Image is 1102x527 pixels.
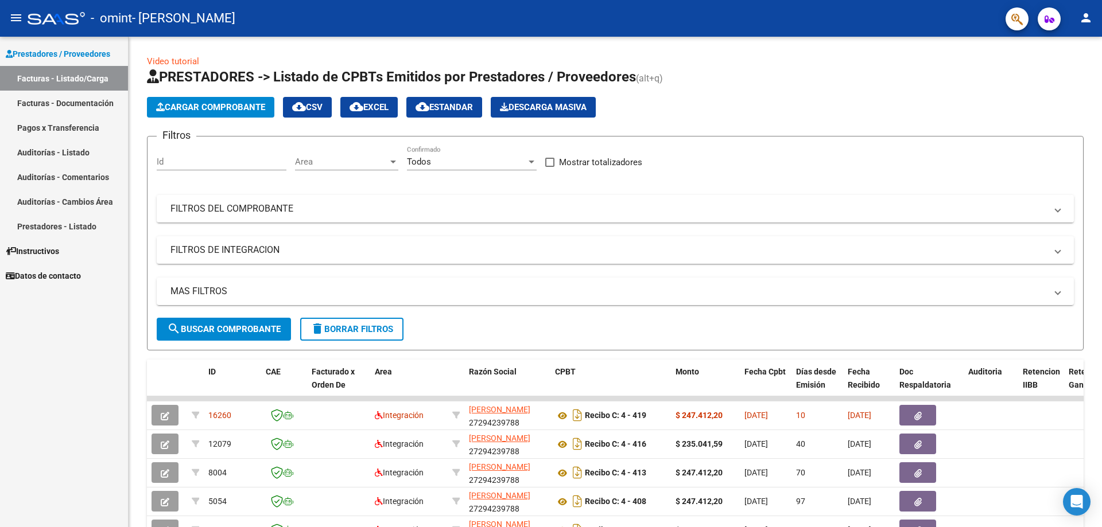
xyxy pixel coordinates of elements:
mat-icon: menu [9,11,23,25]
button: Descarga Masiva [491,97,596,118]
div: 27294239788 [469,403,546,427]
mat-icon: search [167,322,181,335]
datatable-header-cell: Retencion IIBB [1018,360,1064,410]
span: CAE [266,367,281,376]
span: [PERSON_NAME] [469,491,530,500]
span: EXCEL [350,102,389,112]
i: Descargar documento [570,435,585,453]
datatable-header-cell: Area [370,360,448,410]
button: Estandar [406,97,482,118]
mat-icon: cloud_download [350,100,363,114]
span: - [PERSON_NAME] [132,6,235,31]
span: Prestadores / Proveedores [6,48,110,60]
span: 12079 [208,439,231,448]
datatable-header-cell: Fecha Recibido [843,360,895,410]
span: [DATE] [744,439,768,448]
span: Instructivos [6,245,59,257]
datatable-header-cell: Monto [671,360,740,410]
span: Buscar Comprobante [167,324,281,334]
span: Razón Social [469,367,517,376]
span: Cargar Comprobante [156,102,265,112]
button: EXCEL [340,97,398,118]
strong: Recibo C: 4 - 408 [585,497,646,506]
span: [DATE] [848,439,871,448]
div: Open Intercom Messenger [1063,488,1091,516]
mat-panel-title: FILTROS DE INTEGRACION [170,244,1046,256]
datatable-header-cell: Razón Social [464,360,550,410]
span: Doc Respaldatoria [899,367,951,389]
span: CPBT [555,367,576,376]
span: Monto [676,367,699,376]
strong: Recibo C: 4 - 413 [585,469,646,478]
span: Integración [375,468,424,477]
datatable-header-cell: Auditoria [964,360,1018,410]
mat-expansion-panel-header: FILTROS DEL COMPROBANTE [157,195,1074,222]
span: 10 [796,411,805,420]
mat-icon: person [1079,11,1093,25]
datatable-header-cell: CAE [261,360,307,410]
span: Mostrar totalizadores [559,155,642,169]
span: [DATE] [744,497,768,506]
span: Integración [375,497,424,506]
a: Video tutorial [147,56,199,67]
i: Descargar documento [570,492,585,510]
datatable-header-cell: Doc Respaldatoria [895,360,964,410]
div: 27294239788 [469,432,546,456]
mat-panel-title: FILTROS DEL COMPROBANTE [170,202,1046,215]
i: Descargar documento [570,463,585,482]
span: 70 [796,468,805,477]
span: 16260 [208,411,231,420]
span: Integración [375,411,424,420]
span: Integración [375,439,424,448]
mat-expansion-panel-header: FILTROS DE INTEGRACION [157,236,1074,264]
datatable-header-cell: CPBT [550,360,671,410]
span: Todos [407,157,431,167]
span: 97 [796,497,805,506]
span: 8004 [208,468,227,477]
span: [DATE] [848,411,871,420]
span: Estandar [416,102,473,112]
strong: Recibo C: 4 - 419 [585,411,646,420]
div: 27294239788 [469,460,546,485]
span: [PERSON_NAME] [469,462,530,471]
strong: Recibo C: 4 - 416 [585,440,646,449]
span: CSV [292,102,323,112]
span: (alt+q) [636,73,663,84]
span: 5054 [208,497,227,506]
span: Descarga Masiva [500,102,587,112]
datatable-header-cell: ID [204,360,261,410]
mat-icon: delete [311,322,324,335]
mat-panel-title: MAS FILTROS [170,285,1046,298]
mat-icon: cloud_download [292,100,306,114]
span: Borrar Filtros [311,324,393,334]
mat-expansion-panel-header: MAS FILTROS [157,278,1074,305]
button: Cargar Comprobante [147,97,274,118]
span: [DATE] [744,411,768,420]
span: PRESTADORES -> Listado de CPBTs Emitidos por Prestadores / Proveedores [147,69,636,85]
span: Area [295,157,388,167]
span: Fecha Cpbt [744,367,786,376]
datatable-header-cell: Días desde Emisión [791,360,843,410]
span: - omint [91,6,132,31]
span: Días desde Emisión [796,367,836,389]
span: [DATE] [848,497,871,506]
span: [PERSON_NAME] [469,405,530,414]
datatable-header-cell: Facturado x Orden De [307,360,370,410]
span: ID [208,367,216,376]
app-download-masive: Descarga masiva de comprobantes (adjuntos) [491,97,596,118]
strong: $ 247.412,20 [676,468,723,477]
i: Descargar documento [570,406,585,424]
span: [DATE] [744,468,768,477]
span: [DATE] [848,468,871,477]
strong: $ 247.412,20 [676,411,723,420]
mat-icon: cloud_download [416,100,429,114]
span: 40 [796,439,805,448]
strong: $ 247.412,20 [676,497,723,506]
button: CSV [283,97,332,118]
span: [PERSON_NAME] [469,434,530,443]
span: Area [375,367,392,376]
datatable-header-cell: Fecha Cpbt [740,360,791,410]
strong: $ 235.041,59 [676,439,723,448]
span: Fecha Recibido [848,367,880,389]
div: 27294239788 [469,489,546,513]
